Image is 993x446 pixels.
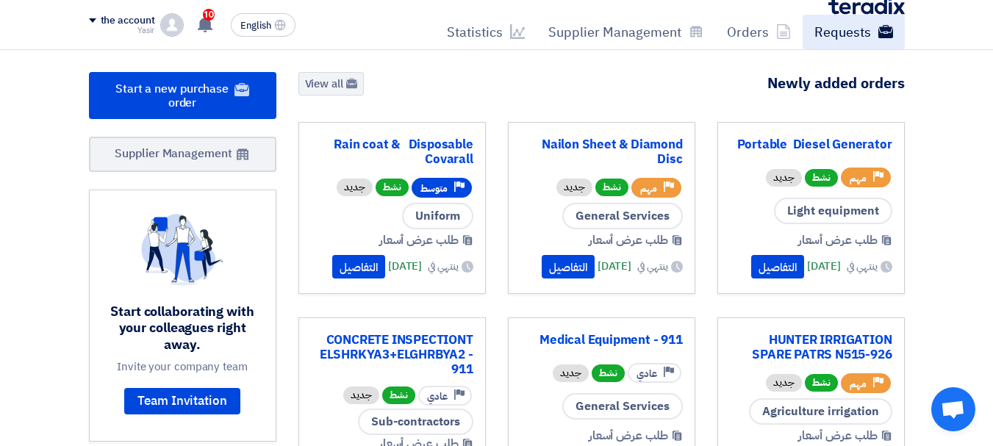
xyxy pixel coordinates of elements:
div: جديد [553,364,589,382]
button: التفاصيل [332,255,385,278]
a: Supplier Management [89,137,276,172]
a: Medical Equipment - 911 [520,333,683,348]
button: التفاصيل [751,255,804,278]
font: Team Invitation [137,392,227,410]
font: Supplier Management [548,22,681,42]
font: Statistics [447,22,503,42]
div: جديد [556,179,592,196]
font: View all [305,76,343,92]
font: the account [101,12,155,28]
span: نشط [376,179,409,196]
font: Start a new purchase order [115,80,229,112]
a: Requests [803,15,905,49]
span: General Services [562,203,683,229]
button: English [231,13,295,37]
span: نشط [805,374,838,392]
span: General Services [562,393,683,420]
a: Portable Diesel Generator [730,137,892,152]
font: Requests [814,22,871,42]
span: طلب عرض أسعار [589,231,668,249]
span: نشط [805,169,838,187]
a: Supplier Management [537,15,715,49]
font: Orders [727,22,769,42]
font: English [240,18,271,32]
span: نشط [382,386,415,404]
a: Team Invitation [124,388,240,414]
span: [DATE] [598,258,631,275]
a: Rain coat & Disposable Covarall [311,137,473,167]
span: طلب عرض أسعار [379,231,459,249]
span: عادي [427,389,448,403]
font: Newly added orders [767,72,905,94]
div: جديد [337,179,373,196]
font: Start collaborating with your colleagues right away. [110,301,254,354]
span: مهم [850,171,867,185]
span: نشط [595,179,628,196]
a: Statistics [435,15,537,49]
span: Uniform [402,203,473,229]
span: Agriculture irrigation [749,398,892,425]
span: عادي [637,367,657,381]
span: متوسط [420,181,448,195]
div: جديد [766,374,802,392]
font: 10 [204,10,214,20]
span: مهم [850,377,867,391]
span: طلب عرض أسعار [589,427,668,445]
span: [DATE] [807,258,841,275]
a: CONCRETE INSPECTIONT ELSHRKYA3+ELGHRBYA2 - 911 [311,333,473,377]
span: Light equipment [774,198,892,224]
a: HUNTER IRRIGATION SPARE PATRS N515-926 [730,333,892,362]
font: Supplier Management [115,145,232,162]
img: profile_test.png [160,13,184,37]
div: جديد [766,169,802,187]
span: طلب عرض أسعار [798,231,878,249]
span: Sub-contractors [358,409,473,435]
img: invite_your_team.svg [141,214,223,286]
span: ينتهي في [637,259,667,274]
span: مهم [640,181,657,195]
a: Nailon Sheet & Diamond Disc [520,137,683,167]
span: ينتهي في [428,259,458,274]
a: Orders [715,15,803,49]
div: Open chat [931,387,975,431]
span: نشط [592,364,625,382]
button: التفاصيل [542,255,595,278]
span: [DATE] [388,258,422,275]
a: View all [298,72,364,96]
div: جديد [343,386,379,404]
font: Yasir [137,24,155,37]
font: Invite your company team [117,359,248,375]
span: ينتهي في [847,259,877,274]
span: طلب عرض أسعار [798,427,878,445]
